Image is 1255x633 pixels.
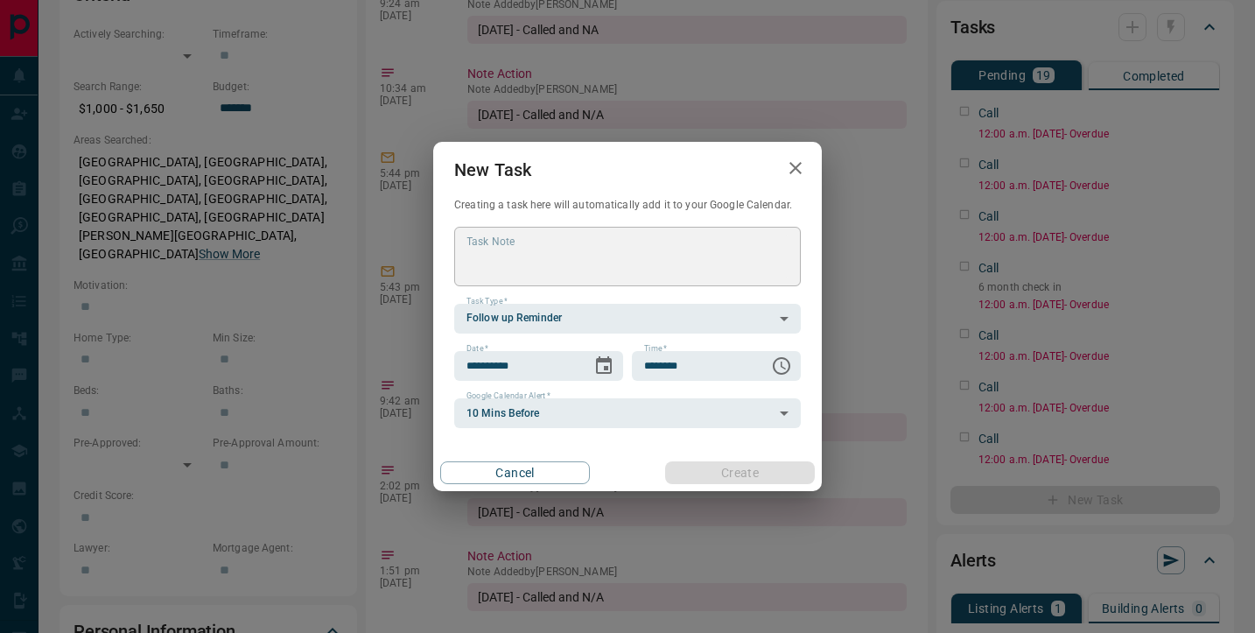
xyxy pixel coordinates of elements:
[466,390,550,402] label: Google Calendar Alert
[764,348,799,383] button: Choose time, selected time is 6:00 AM
[454,198,801,213] p: Creating a task here will automatically add it to your Google Calendar.
[454,398,801,428] div: 10 Mins Before
[586,348,621,383] button: Choose date, selected date is Aug 29, 2025
[440,461,590,484] button: Cancel
[433,142,552,198] h2: New Task
[644,343,667,355] label: Time
[466,343,488,355] label: Date
[466,296,508,307] label: Task Type
[454,304,801,334] div: Follow up Reminder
